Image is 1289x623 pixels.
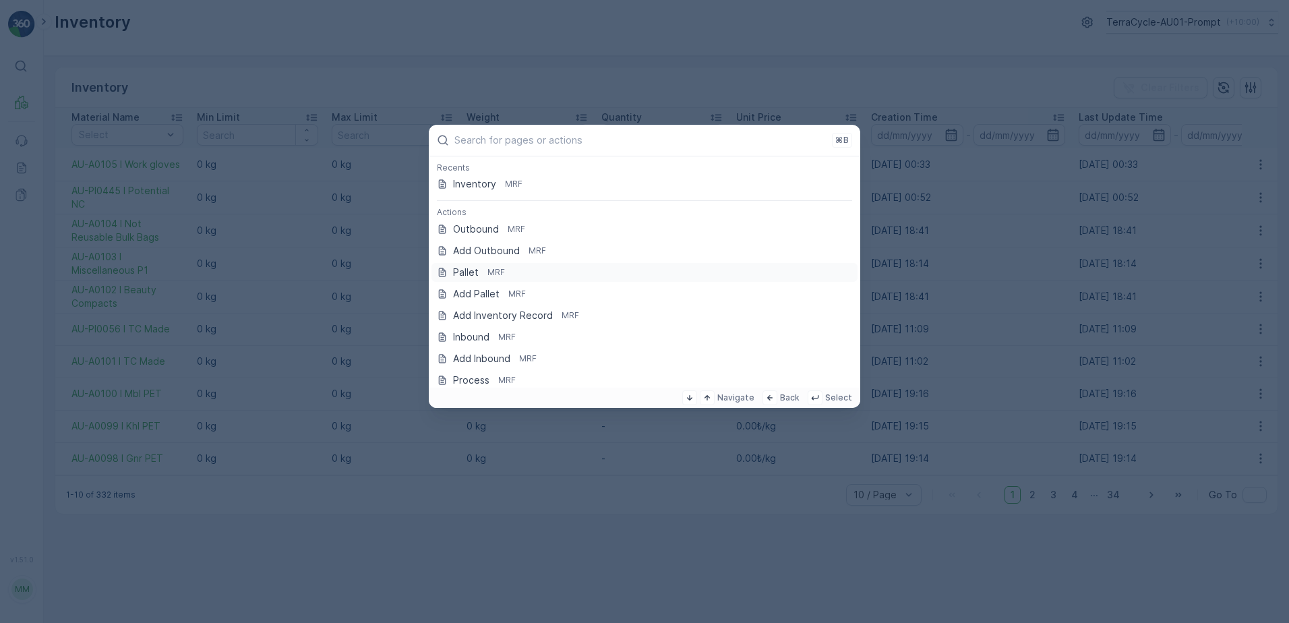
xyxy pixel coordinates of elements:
span: 38 [71,266,83,277]
p: Process [453,374,489,387]
p: MRF [498,332,516,343]
p: Add Inbound [453,352,510,365]
p: Add Inventory Record [453,309,553,322]
span: Name : [11,221,44,233]
input: Search for pages or actions [454,134,827,146]
div: Search for pages or actions [429,156,860,388]
span: AU-A0001 I Aluminium flexibles [57,332,206,344]
p: Navigate [717,392,754,403]
p: MRF [505,179,522,189]
p: AU03_Pallet_AU03 #314 [579,11,708,28]
p: MRF [529,245,546,256]
p: Add Outbound [453,244,520,258]
span: Pallet Standard [71,310,143,322]
p: Back [780,392,800,403]
p: MRF [508,289,526,299]
span: Tare Weight : [11,288,76,299]
p: Inventory [453,177,496,191]
p: MRF [487,267,505,278]
p: MRF [498,375,516,386]
div: Recents [429,162,860,174]
p: Pallet [453,266,479,279]
p: MRF [562,310,579,321]
span: Net Weight : [11,266,71,277]
span: Asset Type : [11,310,71,322]
p: MRF [519,353,537,364]
p: Inbound [453,330,489,344]
span: Material : [11,332,57,344]
p: Select [825,392,852,403]
div: Actions [429,206,860,218]
span: 53 [79,243,90,255]
p: ⌘B [835,135,849,146]
p: Add Pallet [453,287,500,301]
button: ⌘B [832,133,852,148]
span: Total Weight : [11,243,79,255]
p: Outbound [453,222,499,236]
span: AU03_Pallet_AU03 #314 [44,221,156,233]
p: MRF [508,224,525,235]
span: 15 [76,288,85,299]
